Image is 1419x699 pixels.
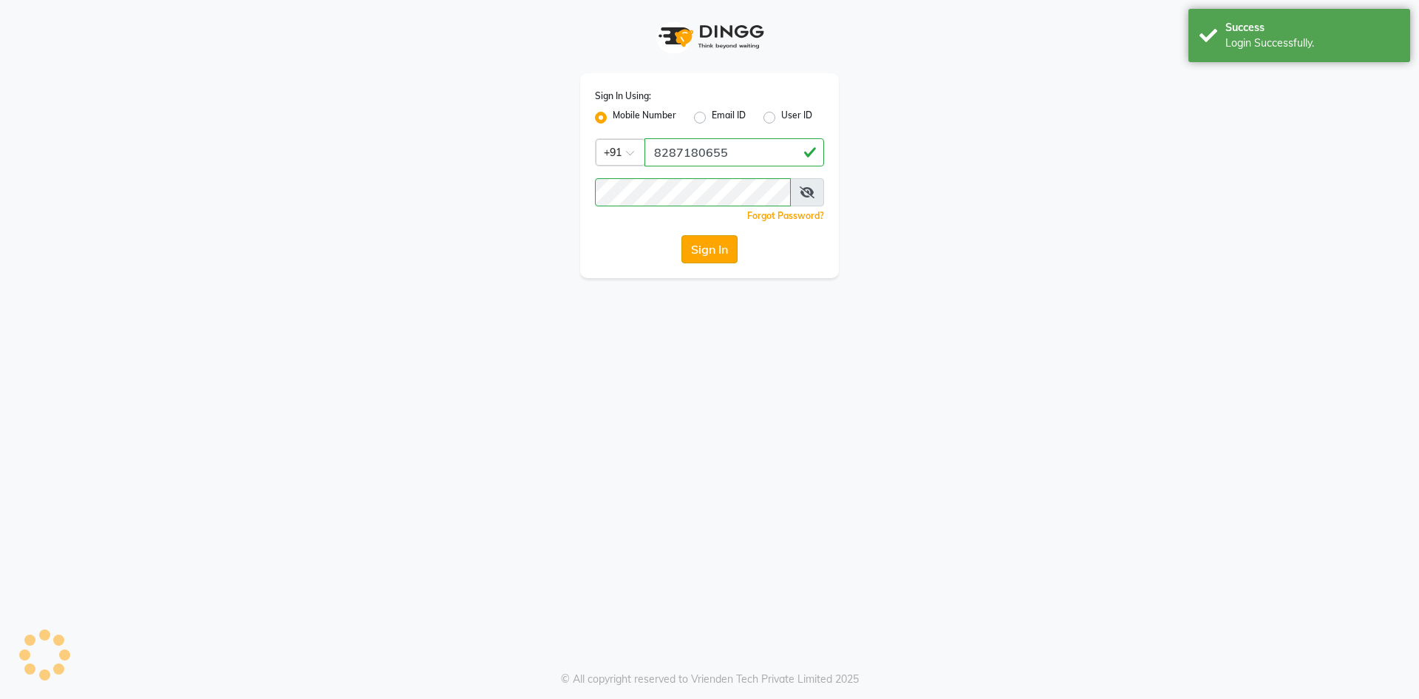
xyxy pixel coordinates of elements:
div: Login Successfully. [1225,36,1399,51]
a: Forgot Password? [747,210,824,221]
div: Success [1225,20,1399,36]
img: logo1.svg [650,15,769,58]
label: Mobile Number [613,109,676,126]
label: Email ID [712,109,746,126]
label: User ID [781,109,812,126]
label: Sign In Using: [595,90,651,103]
button: Sign In [681,235,738,263]
input: Username [595,178,791,206]
input: Username [644,138,824,166]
